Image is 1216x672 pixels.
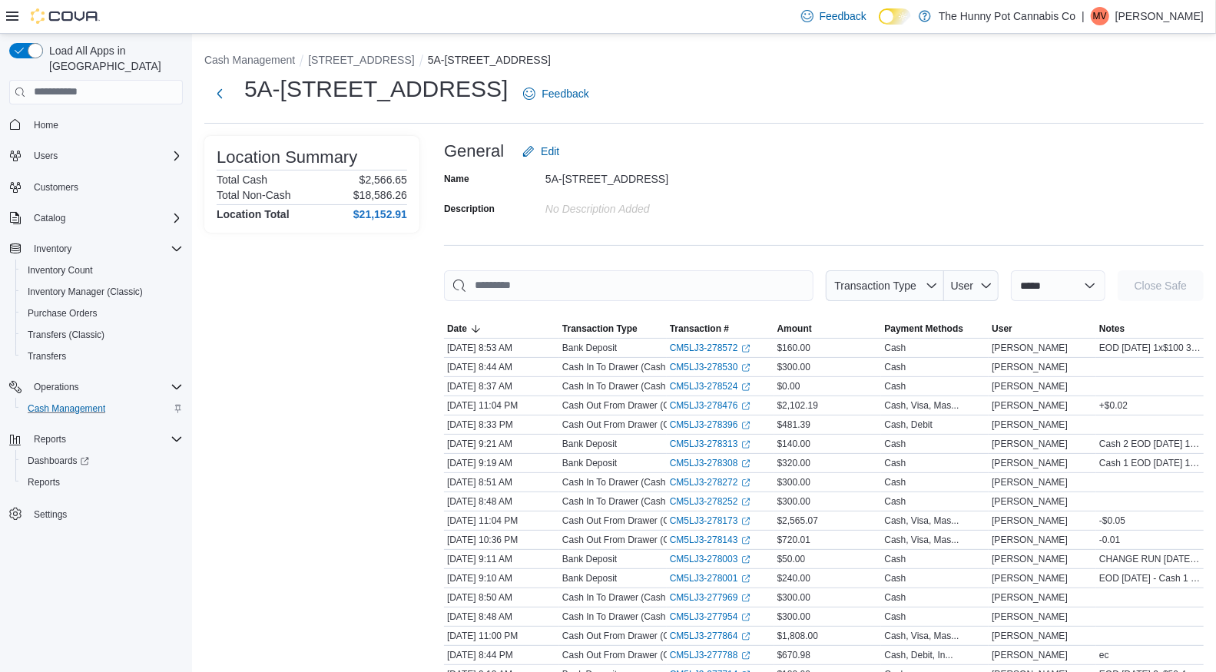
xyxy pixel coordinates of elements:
[562,591,677,604] p: Cash In To Drawer (Cash 2)
[22,283,183,301] span: Inventory Manager (Classic)
[28,178,84,197] a: Customers
[308,54,414,66] button: [STREET_ADDRESS]
[444,339,559,357] div: [DATE] 8:53 AM
[562,572,617,584] p: Bank Deposit
[884,419,933,431] div: Cash, Debit
[992,438,1068,450] span: [PERSON_NAME]
[244,74,508,104] h1: 5A-[STREET_ADDRESS]
[43,43,183,74] span: Load All Apps in [GEOGRAPHIC_DATA]
[1118,270,1204,301] button: Close Safe
[444,270,813,301] input: This is a search bar. As you type, the results lower in the page will automatically filter.
[444,627,559,645] div: [DATE] 11:00 PM
[34,212,65,224] span: Catalog
[444,142,504,161] h3: General
[28,209,183,227] span: Catalog
[992,342,1068,354] span: [PERSON_NAME]
[22,261,183,280] span: Inventory Count
[28,147,183,165] span: Users
[542,86,588,101] span: Feedback
[15,450,189,472] a: Dashboards
[741,478,750,488] svg: External link
[22,261,99,280] a: Inventory Count
[22,304,183,323] span: Purchase Orders
[777,515,818,527] span: $2,565.07
[777,457,810,469] span: $320.00
[741,574,750,584] svg: External link
[22,399,183,418] span: Cash Management
[884,399,959,412] div: Cash, Visa, Mas...
[15,398,189,419] button: Cash Management
[444,588,559,607] div: [DATE] 8:50 AM
[884,649,953,661] div: Cash, Debit, In...
[670,630,750,642] a: CM5LJ3-277864External link
[992,630,1068,642] span: [PERSON_NAME]
[777,399,818,412] span: $2,102.19
[22,473,66,492] a: Reports
[774,319,882,338] button: Amount
[28,505,73,524] a: Settings
[670,342,750,354] a: CM5LJ3-278572External link
[951,280,974,292] span: User
[670,399,750,412] a: CM5LJ3-278476External link
[992,649,1068,661] span: [PERSON_NAME]
[992,591,1068,604] span: [PERSON_NAME]
[34,119,58,131] span: Home
[204,54,295,66] button: Cash Management
[741,363,750,372] svg: External link
[28,430,183,449] span: Reports
[667,319,774,338] button: Transaction #
[3,145,189,167] button: Users
[28,177,183,197] span: Customers
[28,116,65,134] a: Home
[884,534,959,546] div: Cash, Visa, Mas...
[777,380,800,392] span: $0.00
[562,399,695,412] p: Cash Out From Drawer (Cash 1)
[670,495,750,508] a: CM5LJ3-278252External link
[992,380,1068,392] span: [PERSON_NAME]
[884,515,959,527] div: Cash, Visa, Mas...
[884,495,906,508] div: Cash
[777,495,810,508] span: $300.00
[881,319,989,338] button: Payment Methods
[444,377,559,396] div: [DATE] 8:37 AM
[884,553,906,565] div: Cash
[444,550,559,568] div: [DATE] 9:11 AM
[22,452,95,470] a: Dashboards
[34,433,66,445] span: Reports
[1099,515,1125,527] span: -$0.05
[444,492,559,511] div: [DATE] 8:48 AM
[670,380,750,392] a: CM5LJ3-278524External link
[22,304,104,323] a: Purchase Orders
[28,455,89,467] span: Dashboards
[741,613,750,622] svg: External link
[444,319,559,338] button: Date
[670,457,750,469] a: CM5LJ3-278308External link
[428,54,551,66] button: 5A-[STREET_ADDRESS]
[992,323,1012,335] span: User
[28,402,105,415] span: Cash Management
[28,240,78,258] button: Inventory
[670,323,729,335] span: Transaction #
[562,380,677,392] p: Cash In To Drawer (Cash 2)
[34,508,67,521] span: Settings
[1099,457,1201,469] span: Cash 1 EOD [DATE] 16 x $20
[992,495,1068,508] span: [PERSON_NAME]
[670,611,750,623] a: CM5LJ3-277954External link
[670,361,750,373] a: CM5LJ3-278530External link
[562,534,695,546] p: Cash Out From Drawer (Cash 2)
[992,361,1068,373] span: [PERSON_NAME]
[22,283,149,301] a: Inventory Manager (Classic)
[741,594,750,603] svg: External link
[562,495,677,508] p: Cash In To Drawer (Cash 1)
[741,421,750,430] svg: External link
[217,189,291,201] h6: Total Non-Cash
[34,381,79,393] span: Operations
[28,378,183,396] span: Operations
[562,438,617,450] p: Bank Deposit
[884,591,906,604] div: Cash
[777,361,810,373] span: $300.00
[28,307,98,319] span: Purchase Orders
[28,115,183,134] span: Home
[559,319,667,338] button: Transaction Type
[741,498,750,507] svg: External link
